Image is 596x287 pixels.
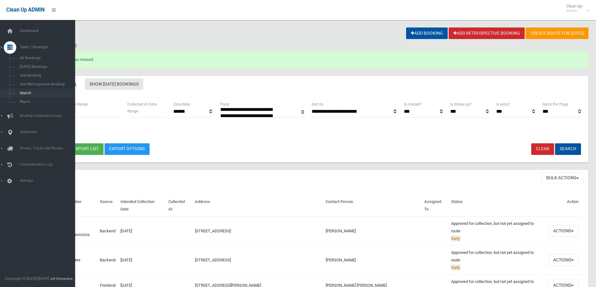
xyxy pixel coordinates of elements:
[166,195,192,216] th: Collected At
[449,27,525,39] a: Add Retrospective Booking
[449,216,546,246] td: Approved for collection, but not yet assigned to route
[118,216,166,246] td: [DATE]
[195,258,231,262] a: [STREET_ADDRESS]
[18,56,74,60] span: All Bookings
[546,195,581,216] th: Action
[406,27,448,39] a: Add Booking
[6,7,44,13] span: Clean Up ADMIN
[323,216,422,246] td: [PERSON_NAME]
[542,172,583,184] button: Bulk Actions
[104,143,150,155] a: Export Options
[531,143,554,155] a: Clear
[449,245,546,275] td: Approved for collection, but not yet assigned to route
[18,65,74,69] span: [DATE] Bookings
[74,233,90,237] a: #493006
[5,276,49,281] span: Copyright © [DATE]-[DATE]
[18,82,74,87] span: Add Retrospective Booking
[18,146,80,151] span: Drivers, Trucks and Routes
[18,100,74,104] span: Report
[451,236,460,241] span: Early
[548,225,578,237] button: Actions
[68,143,104,155] button: Export list
[548,254,578,266] button: Actions
[526,27,588,39] a: Create route for [DATE]
[566,8,582,13] small: Admin
[422,195,449,216] th: Assigned To
[50,276,73,281] strong: Jet Dynamics
[18,73,74,78] span: Add Booking
[97,195,118,216] th: Source
[28,51,588,68] div: Booking marked as missed.
[18,45,80,49] span: Tasks / Bookings
[563,4,588,13] span: Clean Up
[18,114,80,118] span: Booking Collection Issues
[18,130,80,134] span: Addresses
[555,143,581,155] button: Search
[323,245,422,275] td: [PERSON_NAME]
[192,195,323,216] th: Address
[323,195,422,216] th: Contact Person
[18,179,80,183] span: Settings
[195,229,231,233] a: [STREET_ADDRESS]
[85,78,143,90] a: Show [DATE] Bookings
[18,91,74,95] span: Search
[451,265,460,270] span: Early
[449,195,546,216] th: Status
[97,216,118,246] td: Backend
[97,245,118,275] td: Backend
[118,245,166,275] td: [DATE]
[220,101,229,108] label: Truck
[18,162,80,167] span: Communication Log
[18,29,80,33] span: Dashboard
[118,195,166,216] th: Intended Collection Date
